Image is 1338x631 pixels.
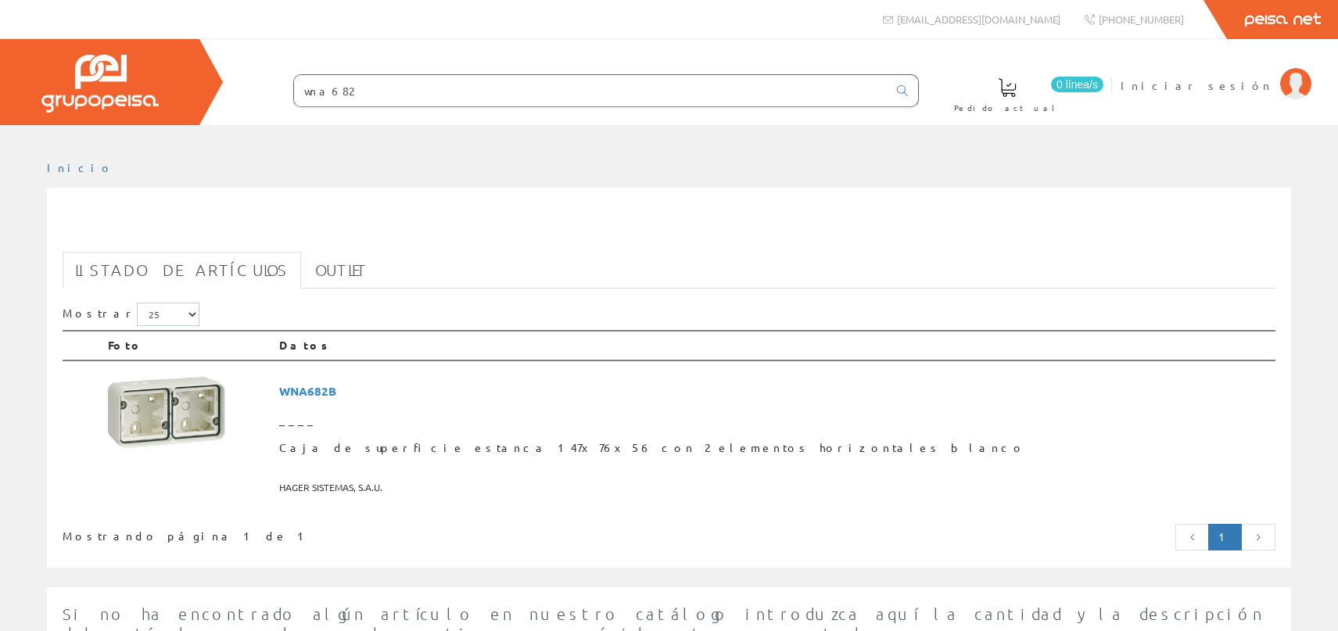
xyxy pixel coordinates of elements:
[1121,77,1272,93] span: Iniciar sesión
[279,406,1269,434] span: ____
[63,213,1275,244] h1: wna682
[63,303,199,326] label: Mostrar
[294,75,888,106] input: Buscar ...
[1175,524,1210,550] a: Página anterior
[47,160,113,174] a: Inicio
[279,475,1269,500] span: HAGER SISTEMAS, S.A.U.
[273,331,1275,360] th: Datos
[102,331,273,360] th: Foto
[41,55,159,113] img: Grupo Peisa
[1208,524,1242,550] a: Página actual
[954,100,1060,116] span: Pedido actual
[1121,65,1311,80] a: Iniciar sesión
[137,303,199,326] select: Mostrar
[303,252,380,289] a: Outlet
[1241,524,1275,550] a: Página siguiente
[1099,13,1184,26] span: [PHONE_NUMBER]
[1051,77,1103,92] span: 0 línea/s
[63,522,554,544] div: Mostrando página 1 de 1
[279,434,1269,462] span: Caja de superficie estanca 147x76x56 con 2 elementos horizontales blanco
[108,377,225,494] img: Foto artículo Caja de superficie estanca 147x76x56 con 2 elementos horizontales blanco (150x150)
[63,252,301,289] a: Listado de artículos
[897,13,1060,26] span: [EMAIL_ADDRESS][DOMAIN_NAME]
[279,377,1269,406] span: WNA682B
